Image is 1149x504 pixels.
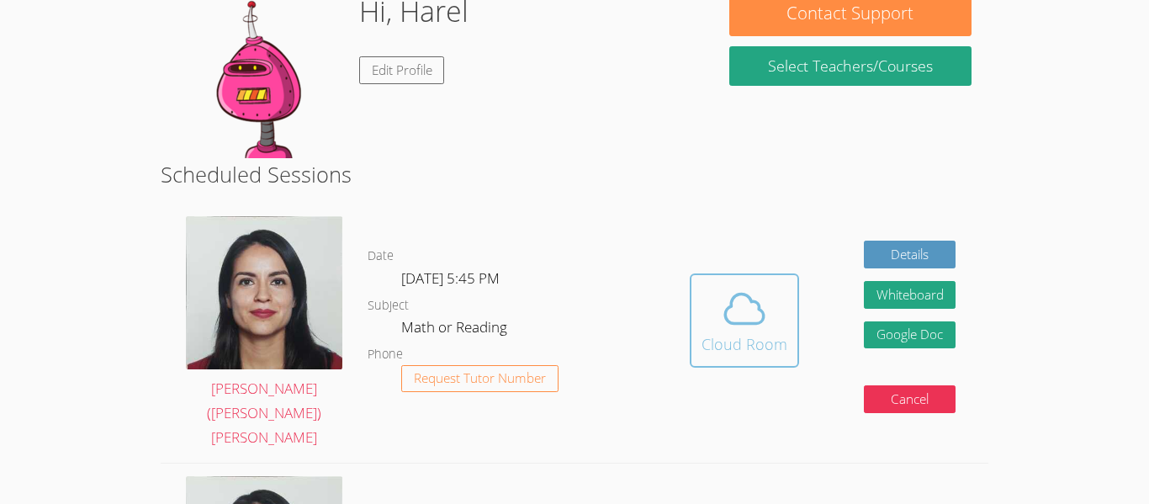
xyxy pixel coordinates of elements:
div: Cloud Room [702,332,787,356]
dt: Phone [368,344,403,365]
button: Cancel [864,385,956,413]
a: Edit Profile [359,56,445,84]
span: [DATE] 5:45 PM [401,268,500,288]
button: Cloud Room [690,273,799,368]
a: Google Doc [864,321,956,349]
button: Request Tutor Number [401,365,559,393]
button: Whiteboard [864,281,956,309]
dt: Date [368,246,394,267]
a: Details [864,241,956,268]
span: Request Tutor Number [414,372,546,385]
a: Select Teachers/Courses [729,46,972,86]
dt: Subject [368,295,409,316]
a: [PERSON_NAME] ([PERSON_NAME]) [PERSON_NAME] [186,216,342,450]
img: picture.jpeg [186,216,342,369]
dd: Math or Reading [401,316,511,344]
h2: Scheduled Sessions [161,158,988,190]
